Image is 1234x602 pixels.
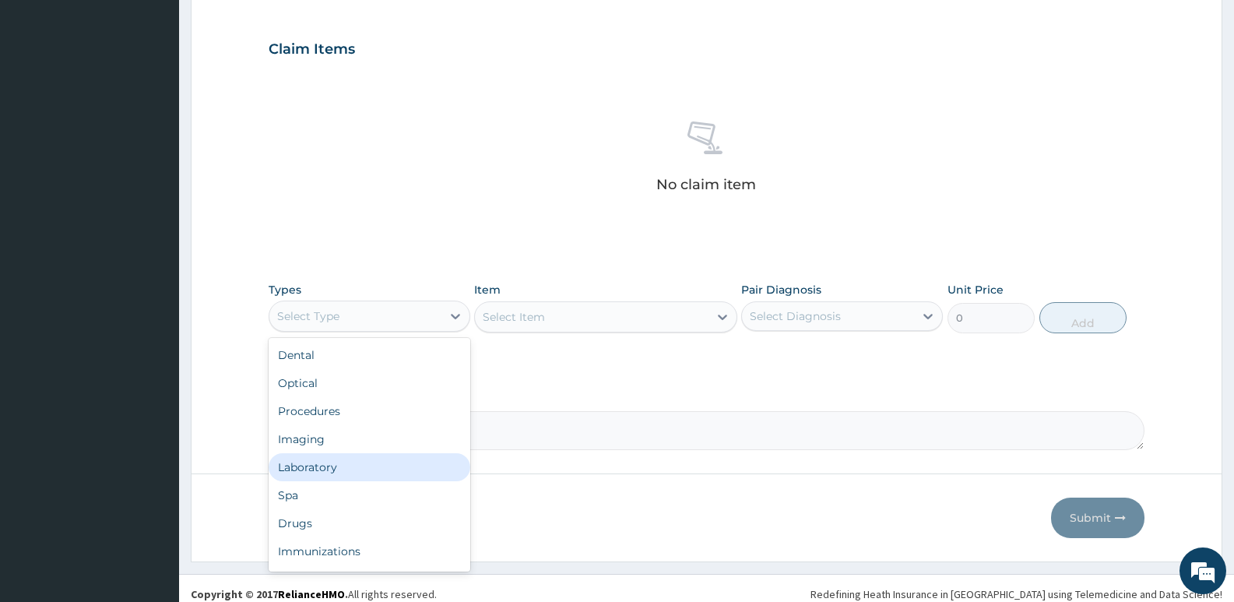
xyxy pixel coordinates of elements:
div: Chat with us now [81,87,262,107]
label: Comment [269,389,1144,403]
div: Select Diagnosis [750,308,841,324]
p: No claim item [656,177,756,192]
strong: Copyright © 2017 . [191,587,348,601]
button: Add [1039,302,1127,333]
div: Immunizations [269,537,470,565]
button: Submit [1051,498,1144,538]
textarea: Type your message and hit 'Enter' [8,425,297,480]
h3: Claim Items [269,41,355,58]
div: Minimize live chat window [255,8,293,45]
div: Imaging [269,425,470,453]
div: Drugs [269,509,470,537]
div: Select Type [277,308,339,324]
img: d_794563401_company_1708531726252_794563401 [29,78,63,117]
label: Types [269,283,301,297]
div: Redefining Heath Insurance in [GEOGRAPHIC_DATA] using Telemedicine and Data Science! [810,586,1222,602]
span: We're online! [90,196,215,354]
label: Pair Diagnosis [741,282,821,297]
div: Dental [269,341,470,369]
div: Others [269,565,470,593]
div: Laboratory [269,453,470,481]
div: Spa [269,481,470,509]
label: Item [474,282,501,297]
a: RelianceHMO [278,587,345,601]
label: Unit Price [947,282,1004,297]
div: Optical [269,369,470,397]
div: Procedures [269,397,470,425]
